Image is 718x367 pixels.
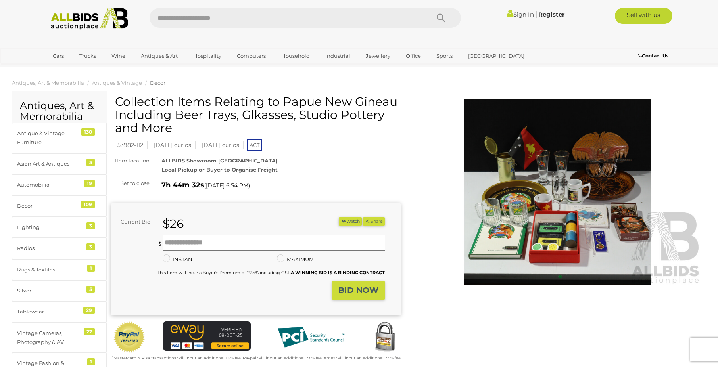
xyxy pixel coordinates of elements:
div: Asian Art & Antiques [17,159,83,168]
a: Industrial [320,50,355,63]
mark: [DATE] curios [198,141,244,149]
div: Radios [17,244,83,253]
span: | [535,10,537,19]
a: Sports [431,50,458,63]
li: Watch this item [339,217,362,226]
div: 3 [86,159,95,166]
small: This Item will incur a Buyer's Premium of 22.5% including GST. [157,270,385,275]
img: Official PayPal Seal [113,321,146,353]
a: Rugs & Textiles 1 [12,259,107,280]
img: PCI DSS compliant [271,321,351,353]
button: BID NOW [332,281,385,300]
div: Lighting [17,223,83,232]
a: Radios 3 [12,238,107,259]
a: Antiques & Art [136,50,183,63]
a: Silver 5 [12,280,107,301]
mark: [DATE] curios [150,141,196,149]
div: Silver [17,286,83,295]
strong: Local Pickup or Buyer to Organise Freight [161,166,278,173]
label: INSTANT [163,255,195,264]
img: Secured by Rapid SSL [369,321,401,353]
div: Antique & Vintage Furniture [17,129,83,147]
h1: Collection Items Relating to Papue New Gineau Including Beer Trays, Glkasses, Studio Pottery and ... [115,95,399,134]
a: Jewellery [361,50,395,63]
div: 27 [84,328,95,335]
div: Current Bid [111,217,157,226]
a: Asian Art & Antiques 3 [12,153,107,174]
mark: 53982-112 [113,141,148,149]
a: Household [276,50,315,63]
b: Contact Us [638,53,668,59]
a: Cars [48,50,69,63]
div: Item location [105,156,156,165]
img: Allbids.com.au [46,8,132,30]
a: Vintage Cameras, Photography & AV 27 [12,323,107,353]
a: 53982-112 [113,142,148,148]
a: Contact Us [638,52,670,60]
a: Computers [232,50,271,63]
div: 3 [86,222,95,229]
a: [DATE] curios [150,142,196,148]
b: A WINNING BID IS A BINDING CONTRACT [291,270,385,275]
a: Hospitality [188,50,227,63]
strong: ALLBIDS Showroom [GEOGRAPHIC_DATA] [161,157,278,164]
div: 130 [81,128,95,136]
button: Search [421,8,461,28]
span: ACT [247,139,262,151]
div: 3 [86,243,95,250]
a: Decor [150,80,165,86]
a: [GEOGRAPHIC_DATA] [463,50,530,63]
div: 1 [87,358,95,365]
div: 109 [81,201,95,208]
label: MAXIMUM [277,255,314,264]
h2: Antiques, Art & Memorabilia [20,100,99,122]
div: Automobilia [17,180,83,189]
a: Tablewear 29 [12,301,107,322]
a: Wine [106,50,131,63]
strong: 7h 44m 32s [161,181,204,189]
div: Rugs & Textiles [17,265,83,274]
a: Office [401,50,426,63]
a: Antiques, Art & Memorabilia [12,80,84,86]
div: 19 [84,180,95,187]
div: Tablewear [17,307,83,316]
div: Decor [17,201,83,210]
div: 5 [86,286,95,293]
a: Sell with us [615,8,672,24]
a: Automobilia 19 [12,174,107,195]
div: Vintage Cameras, Photography & AV [17,329,83,347]
a: Lighting 3 [12,217,107,238]
small: Mastercard & Visa transactions will incur an additional 1.9% fee. Paypal will incur an additional... [112,356,401,361]
img: Collection Items Relating to Papue New Gineau Including Beer Trays, Glkasses, Studio Pottery and ... [413,99,702,286]
span: ( ) [204,182,250,189]
div: Set to close [105,179,156,188]
span: [DATE] 6:54 PM [206,182,248,189]
strong: BID NOW [338,285,378,295]
strong: $26 [163,216,184,231]
button: Share [363,217,385,226]
a: Antiques & Vintage [92,80,142,86]
div: 1 [87,265,95,272]
a: Antique & Vintage Furniture 130 [12,123,107,153]
button: Watch [339,217,362,226]
div: 29 [83,307,95,314]
img: eWAY Payment Gateway [163,321,251,351]
a: Trucks [74,50,101,63]
a: Sign In [507,11,534,18]
a: Register [538,11,564,18]
a: Decor 109 [12,195,107,216]
a: [DATE] curios [198,142,244,148]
